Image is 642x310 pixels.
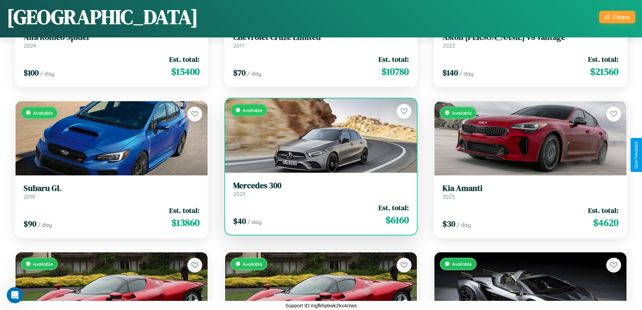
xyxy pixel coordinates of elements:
h1: [GEOGRAPHIC_DATA] [7,3,198,31]
h3: Kia Amanti [442,184,618,193]
span: / day [40,70,54,77]
span: $ 100 [24,67,39,78]
a: Aston [PERSON_NAME] V8 Vantage2022 [442,32,618,49]
span: 2024 [24,42,36,49]
span: Available [33,261,53,267]
span: $ 10780 [381,65,409,78]
span: Est. total: [588,205,618,215]
h3: Aston [PERSON_NAME] V8 Vantage [442,32,618,42]
span: Available [33,110,53,116]
a: Alfa Romeo Spider2024 [24,32,200,49]
span: 2019 [24,193,35,200]
a: Kia Amanti2023 [442,184,618,200]
span: / day [459,70,473,77]
div: Give Feedback [634,141,639,169]
span: 2022 [442,42,455,49]
span: $ 40 [233,216,246,227]
iframe: Intercom live chat [7,287,23,303]
span: Est. total: [378,54,409,64]
span: / day [247,219,262,225]
span: Est. total: [169,54,200,64]
h3: Mercedes 300 [233,181,409,191]
span: / day [247,70,261,77]
a: Mercedes 3002023 [233,181,409,197]
span: / day [38,221,52,228]
span: $ 15400 [171,65,200,78]
h3: Subaru GL [24,184,200,193]
h3: Alfa Romeo Spider [24,32,200,42]
span: 2023 [442,193,455,200]
span: $ 6160 [386,213,409,227]
button: Filters [599,11,635,23]
span: Available [243,261,263,267]
span: Available [243,107,263,113]
a: Subaru GL2019 [24,184,200,200]
span: $ 21560 [590,65,618,78]
span: $ 90 [24,218,36,229]
p: Support ID: mgfkhptiwk2kx4ctws [285,301,357,310]
span: 2023 [233,191,245,197]
span: $ 13860 [172,216,200,229]
span: Available [452,110,472,116]
span: Available [452,261,472,267]
span: Est. total: [169,205,200,215]
div: Filters [613,13,630,21]
span: $ 140 [442,67,458,78]
span: $ 30 [442,218,455,229]
span: 2017 [233,42,244,49]
span: $ 4620 [593,216,618,229]
h3: Chevrolet Cruze Limited [233,32,409,42]
span: / day [457,221,471,228]
span: Est. total: [378,203,409,213]
span: Est. total: [588,54,618,64]
a: Chevrolet Cruze Limited2017 [233,32,409,49]
span: $ 70 [233,67,246,78]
